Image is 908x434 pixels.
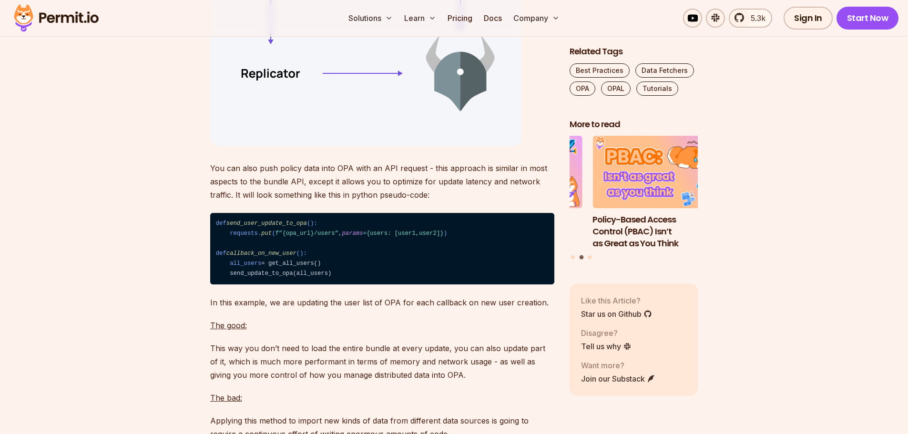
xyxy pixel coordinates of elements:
[454,136,582,250] li: 1 of 3
[601,81,631,96] a: OPAL
[210,342,554,382] p: This way you don’t need to load the entire bundle at every update, you can also update part of it...
[581,341,632,352] a: Tell us why
[226,250,296,257] span: callback_on_new_user
[592,136,721,250] li: 2 of 3
[226,220,307,227] span: send_user_update_to_opa
[210,161,554,202] p: You can also push policy data into OPA with an API request - this approach is similar in most asp...
[588,255,592,259] button: Go to slide 3
[342,230,363,237] span: params
[592,214,721,249] h3: Policy-Based Access Control (PBAC) Isn’t as Great as You Think
[454,214,582,249] h3: How to Use JWTs for Authorization: Best Practices and Common Mistakes
[510,9,563,28] button: Company
[745,12,765,24] span: 5.3k
[636,81,678,96] a: Tutorials
[784,7,833,30] a: Sign In
[570,136,698,261] div: Posts
[579,255,583,260] button: Go to slide 2
[592,136,721,250] a: Policy-Based Access Control (PBAC) Isn’t as Great as You ThinkPolicy-Based Access Control (PBAC) ...
[261,230,272,237] span: put
[444,9,476,28] a: Pricing
[592,136,721,209] img: Policy-Based Access Control (PBAC) Isn’t as Great as You Think
[216,220,447,267] span: def (): requests. ( ) def (): all_users
[210,213,554,285] code: = get_all_users() send_update_to_opa(all_users)
[729,9,772,28] a: 5.3k
[345,9,397,28] button: Solutions
[570,81,595,96] a: OPA
[570,46,698,58] h2: Related Tags
[581,308,652,320] a: Star us on Github
[400,9,440,28] button: Learn
[581,295,652,306] p: Like this Article?
[635,63,694,78] a: Data Fetchers
[571,255,575,259] button: Go to slide 1
[210,296,554,309] p: In this example, we are updating the user list of OPA for each callback on new user creation.
[570,63,630,78] a: Best Practices
[581,373,655,384] a: Join our Substack
[581,360,655,371] p: Want more?
[10,2,103,34] img: Permit logo
[480,9,506,28] a: Docs
[210,393,242,403] u: The bad:
[210,321,247,330] u: The good:
[275,230,444,237] span: f”{opa_url}/users”, ={users: [user1,user2]}
[837,7,899,30] a: Start Now
[570,119,698,131] h2: More to read
[581,327,632,339] p: Disagree?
